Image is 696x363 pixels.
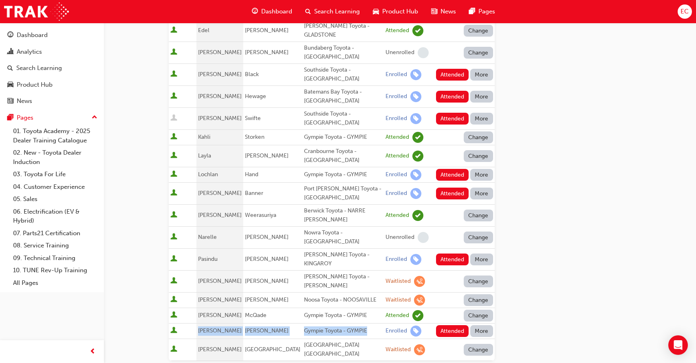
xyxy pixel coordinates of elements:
[436,188,469,199] button: Attended
[373,7,379,17] span: car-icon
[385,346,411,354] div: Waitlisted
[470,91,493,103] button: More
[410,113,421,124] span: learningRecordVerb_ENROLL-icon
[7,65,13,72] span: search-icon
[170,171,177,179] span: User is active
[436,169,469,181] button: Attended
[170,26,177,35] span: User is active
[418,232,429,243] span: learningRecordVerb_NONE-icon
[7,32,13,39] span: guage-icon
[470,254,493,265] button: More
[304,66,382,84] div: Southside Toyota - [GEOGRAPHIC_DATA]
[170,48,177,57] span: User is active
[245,278,289,284] span: [PERSON_NAME]
[4,2,69,21] img: Trak
[385,312,409,319] div: Attended
[3,26,101,110] button: DashboardAnalyticsSearch LearningProduct HubNews
[245,212,276,219] span: Weerasuriya
[464,150,493,162] button: Change
[245,3,299,20] a: guage-iconDashboard
[198,152,211,159] span: Layla
[470,169,493,181] button: More
[385,234,414,241] div: Unenrolled
[412,210,423,221] span: learningRecordVerb_ATTEND-icon
[7,114,13,122] span: pages-icon
[170,70,177,79] span: User is active
[7,48,13,56] span: chart-icon
[464,232,493,243] button: Change
[170,346,177,354] span: User is active
[412,310,423,321] span: learningRecordVerb_ATTEND-icon
[385,190,407,197] div: Enrolled
[261,7,292,16] span: Dashboard
[681,7,689,16] span: EC
[198,256,218,262] span: Pasindu
[170,255,177,263] span: User is active
[385,296,411,304] div: Waitlisted
[304,109,382,128] div: Southside Toyota - [GEOGRAPHIC_DATA]
[170,277,177,285] span: User is active
[252,7,258,17] span: guage-icon
[198,190,242,197] span: [PERSON_NAME]
[245,93,266,100] span: Hewage
[245,327,289,334] span: [PERSON_NAME]
[170,92,177,101] span: User is active
[245,152,289,159] span: [PERSON_NAME]
[385,27,409,35] div: Attended
[304,147,382,165] div: Cranbourne Toyota - [GEOGRAPHIC_DATA]
[436,254,469,265] button: Attended
[436,69,469,81] button: Attended
[10,181,101,193] a: 04. Customer Experience
[410,169,421,180] span: learningRecordVerb_ENROLL-icon
[304,326,382,336] div: Gympie Toyota - GYMPIE
[245,27,289,34] span: [PERSON_NAME]
[198,234,217,241] span: Narelle
[385,133,409,141] div: Attended
[245,49,289,56] span: [PERSON_NAME]
[478,7,495,16] span: Pages
[385,49,414,57] div: Unenrolled
[10,193,101,206] a: 05. Sales
[385,212,409,219] div: Attended
[469,7,475,17] span: pages-icon
[3,110,101,125] button: Pages
[314,7,360,16] span: Search Learning
[198,312,242,319] span: [PERSON_NAME]
[245,71,259,78] span: Black
[170,211,177,219] span: User is active
[412,132,423,143] span: learningRecordVerb_ATTEND-icon
[464,294,493,306] button: Change
[198,133,210,140] span: Kahli
[198,27,209,34] span: Edel
[304,228,382,247] div: Nowra Toyota - [GEOGRAPHIC_DATA]
[245,256,289,262] span: [PERSON_NAME]
[464,47,493,59] button: Change
[10,239,101,252] a: 08. Service Training
[410,188,421,199] span: learningRecordVerb_ENROLL-icon
[385,71,407,79] div: Enrolled
[17,96,32,106] div: News
[170,296,177,304] span: User is active
[299,3,366,20] a: search-iconSearch Learning
[304,170,382,179] div: Gympie Toyota - GYMPIE
[245,346,300,353] span: [GEOGRAPHIC_DATA]
[245,296,289,303] span: [PERSON_NAME]
[385,93,407,101] div: Enrolled
[678,4,692,19] button: EC
[464,210,493,221] button: Change
[304,311,382,320] div: Gympie Toyota - GYMPIE
[3,61,101,76] a: Search Learning
[16,63,62,73] div: Search Learning
[170,189,177,197] span: User is active
[410,254,421,265] span: learningRecordVerb_ENROLL-icon
[385,278,411,285] div: Waitlisted
[245,312,267,319] span: McQade
[414,295,425,306] span: learningRecordVerb_WAITLIST-icon
[10,125,101,147] a: 01. Toyota Academy - 2025 Dealer Training Catalogue
[464,131,493,143] button: Change
[170,133,177,141] span: User is active
[410,326,421,337] span: learningRecordVerb_ENROLL-icon
[10,264,101,277] a: 10. TUNE Rev-Up Training
[170,152,177,160] span: User is active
